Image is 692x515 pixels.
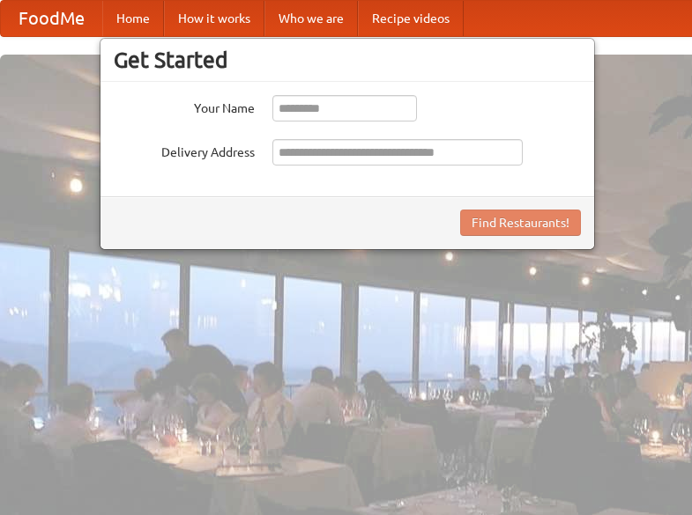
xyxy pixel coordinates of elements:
[114,139,255,161] label: Delivery Address
[102,1,164,36] a: Home
[460,210,581,236] button: Find Restaurants!
[114,47,581,73] h3: Get Started
[264,1,358,36] a: Who we are
[1,1,102,36] a: FoodMe
[358,1,464,36] a: Recipe videos
[164,1,264,36] a: How it works
[114,95,255,117] label: Your Name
